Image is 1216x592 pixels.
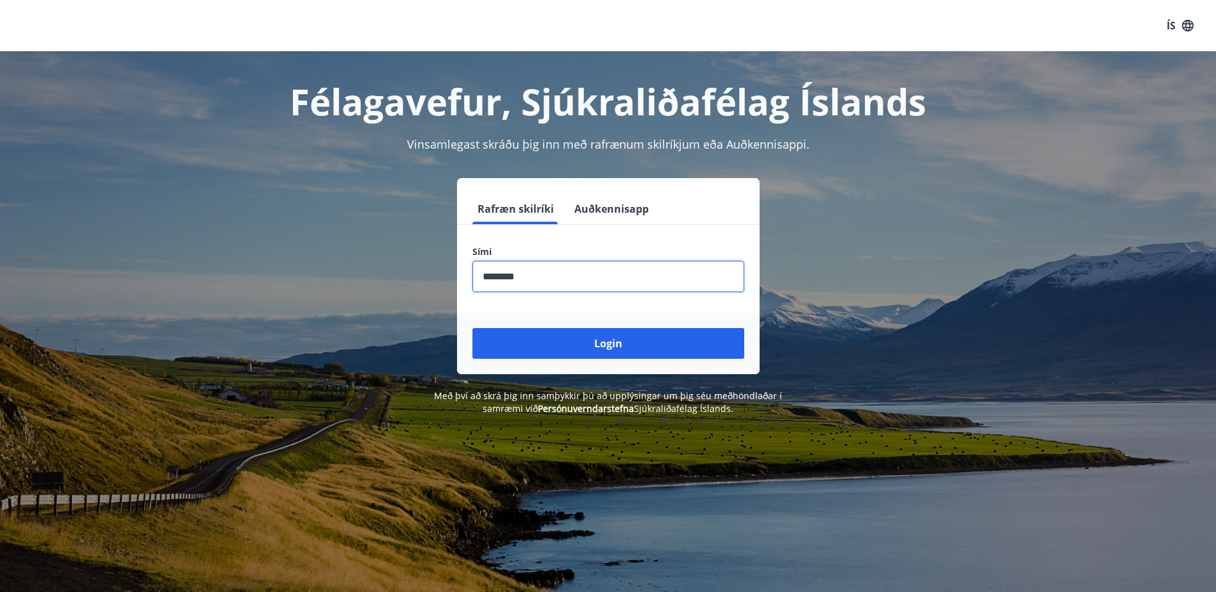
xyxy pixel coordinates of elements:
[569,193,654,224] button: Auðkennisapp
[1160,14,1201,37] button: ÍS
[407,136,810,152] span: Vinsamlegast skráðu þig inn með rafrænum skilríkjum eða Auðkennisappi.
[538,402,634,415] a: Persónuverndarstefna
[472,328,744,359] button: Login
[434,390,782,415] span: Með því að skrá þig inn samþykkir þú að upplýsingar um þig séu meðhöndlaðar í samræmi við Sjúkral...
[472,193,559,224] button: Rafræn skilríki
[162,77,1054,126] h1: Félagavefur, Sjúkraliðafélag Íslands
[472,245,744,258] label: Sími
